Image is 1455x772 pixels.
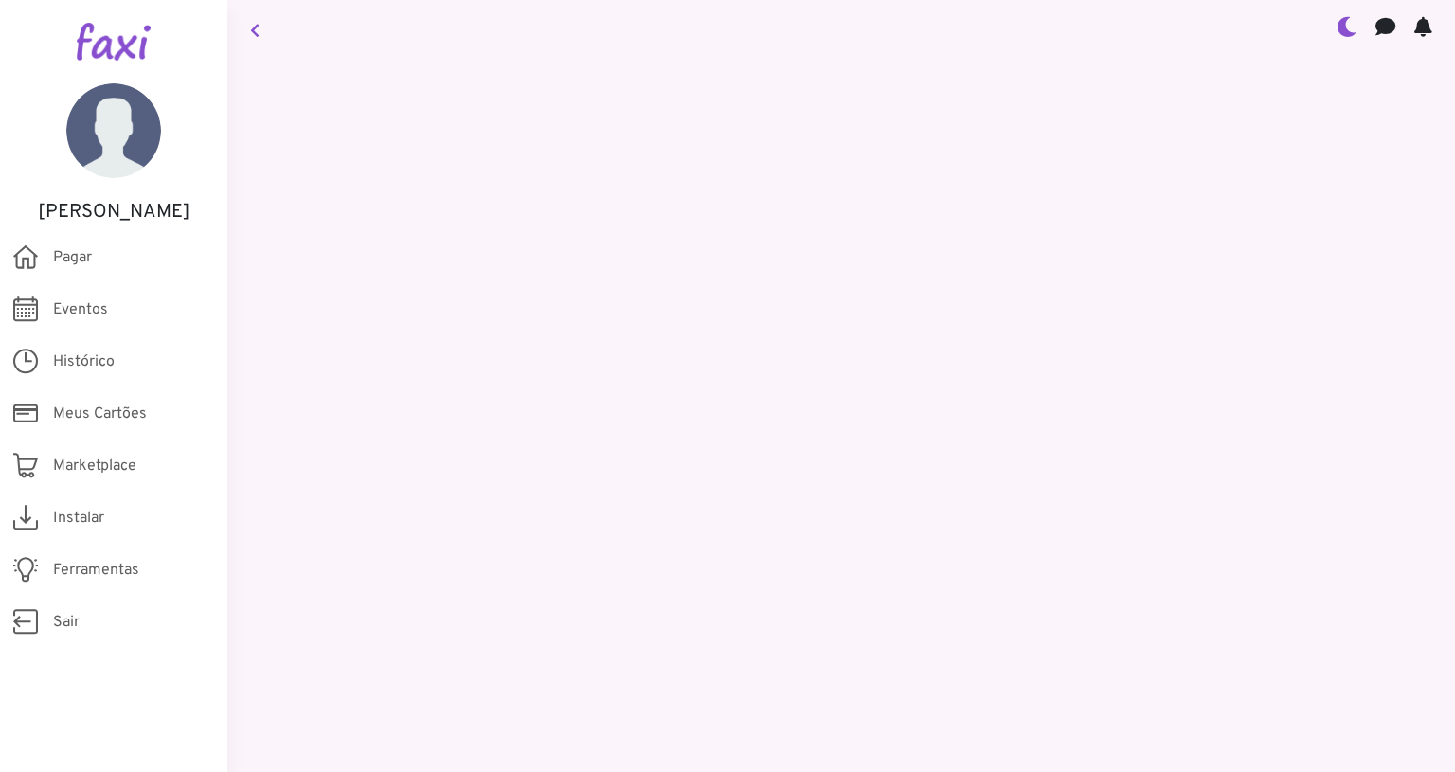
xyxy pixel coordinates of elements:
[28,201,199,224] h5: [PERSON_NAME]
[53,611,80,634] span: Sair
[53,298,108,321] span: Eventos
[53,246,92,269] span: Pagar
[53,403,147,425] span: Meus Cartões
[53,507,104,530] span: Instalar
[53,455,136,477] span: Marketplace
[53,559,139,582] span: Ferramentas
[53,350,115,373] span: Histórico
